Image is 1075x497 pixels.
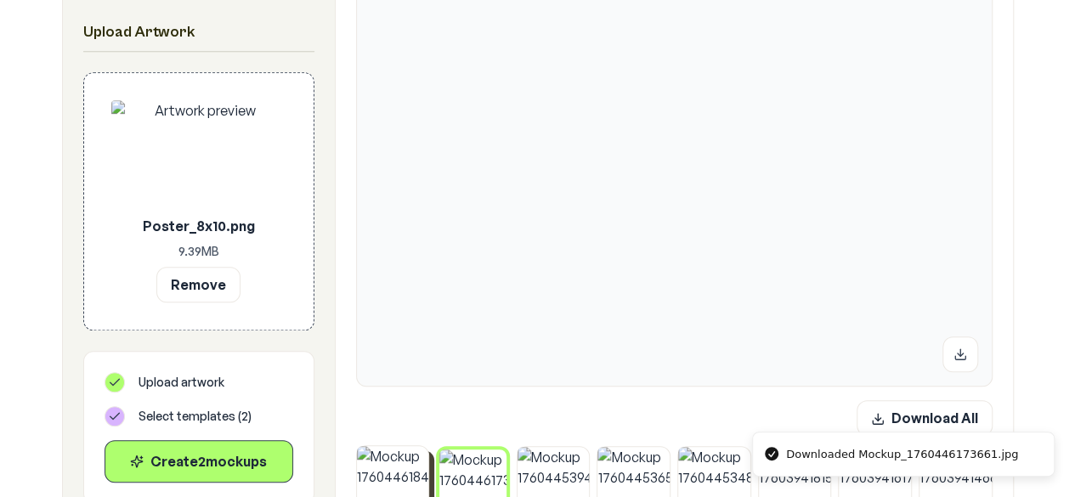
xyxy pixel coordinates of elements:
h2: Upload Artwork [83,20,314,44]
span: Select templates ( 2 ) [139,408,252,425]
button: Remove [156,267,240,302]
button: Create2mockups [105,440,293,483]
p: 9.39 MB [111,243,286,260]
button: Download All [857,400,993,436]
img: Artwork preview [111,100,286,209]
div: Downloaded Mockup_1760446173661.jpg [786,446,1018,463]
div: Create 2 mockup s [119,451,279,472]
span: Upload artwork [139,374,224,391]
p: Poster_8x10.png [111,216,286,236]
button: Download mockup [942,336,978,372]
